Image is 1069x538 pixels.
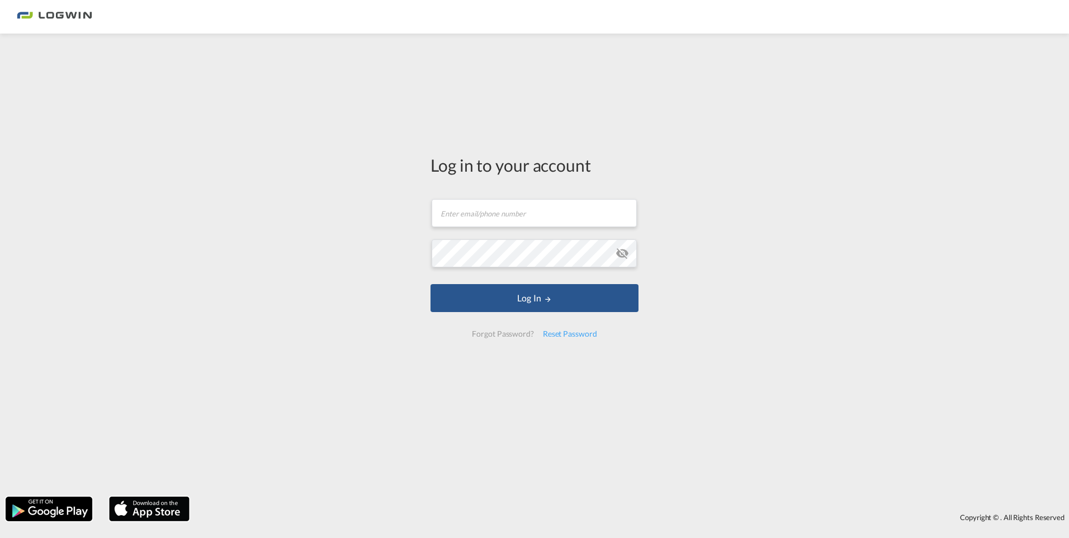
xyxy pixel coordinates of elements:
[108,495,191,522] img: apple.png
[4,495,93,522] img: google.png
[538,324,602,344] div: Reset Password
[195,508,1069,527] div: Copyright © . All Rights Reserved
[467,324,538,344] div: Forgot Password?
[616,247,629,260] md-icon: icon-eye-off
[432,199,637,227] input: Enter email/phone number
[17,4,92,30] img: bc73a0e0d8c111efacd525e4c8ad7d32.png
[431,284,638,312] button: LOGIN
[431,153,638,177] div: Log in to your account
